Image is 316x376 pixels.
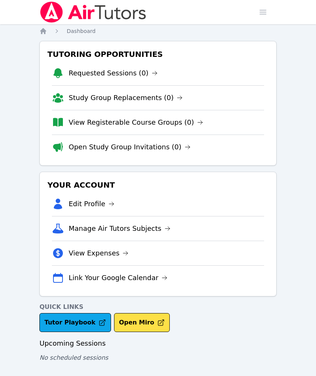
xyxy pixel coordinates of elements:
[69,92,183,103] a: Study Group Replacements (0)
[46,47,270,61] h3: Tutoring Opportunities
[69,223,171,234] a: Manage Air Tutors Subjects
[39,27,277,35] nav: Breadcrumb
[67,27,95,35] a: Dashboard
[39,338,277,349] h3: Upcoming Sessions
[39,302,277,312] h4: Quick Links
[39,2,147,23] img: Air Tutors
[46,178,270,192] h3: Your Account
[69,248,128,258] a: View Expenses
[114,313,170,332] button: Open Miro
[69,142,191,152] a: Open Study Group Invitations (0)
[39,354,108,361] span: No scheduled sessions
[69,68,158,78] a: Requested Sessions (0)
[39,313,111,332] a: Tutor Playbook
[69,273,167,283] a: Link Your Google Calendar
[67,28,95,34] span: Dashboard
[69,199,114,209] a: Edit Profile
[69,117,203,128] a: View Registerable Course Groups (0)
